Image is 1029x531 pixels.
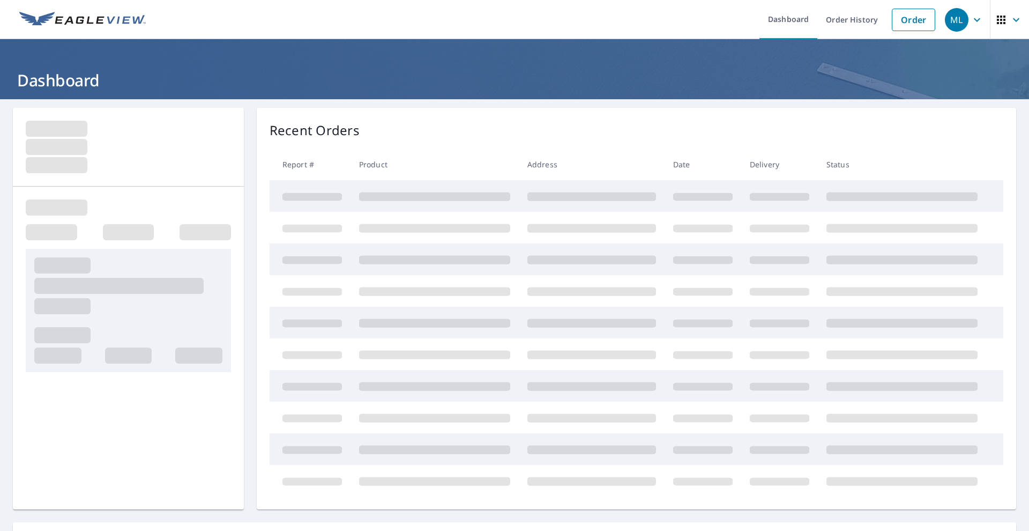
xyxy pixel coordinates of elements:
h1: Dashboard [13,69,1016,91]
th: Date [665,149,741,180]
th: Status [818,149,986,180]
th: Delivery [741,149,818,180]
th: Product [351,149,519,180]
div: ML [945,8,968,32]
th: Report # [270,149,351,180]
a: Order [892,9,935,31]
p: Recent Orders [270,121,360,140]
img: EV Logo [19,12,146,28]
th: Address [519,149,665,180]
